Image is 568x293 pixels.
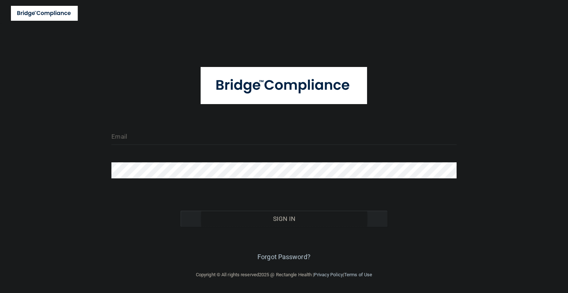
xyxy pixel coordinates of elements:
[344,272,372,277] a: Terms of Use
[314,272,343,277] a: Privacy Policy
[111,128,456,145] input: Email
[11,6,78,21] img: bridge_compliance_login_screen.278c3ca4.svg
[257,253,311,261] a: Forgot Password?
[181,211,387,227] button: Sign In
[201,67,368,104] img: bridge_compliance_login_screen.278c3ca4.svg
[151,263,417,286] div: Copyright © All rights reserved 2025 @ Rectangle Health | |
